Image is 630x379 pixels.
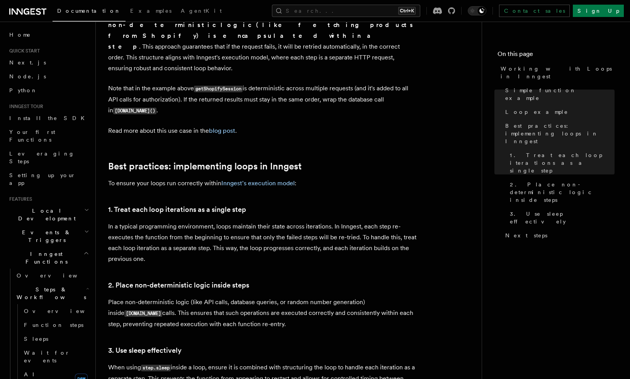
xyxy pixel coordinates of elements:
p: Read more about this use case in the . [108,125,417,136]
button: Search...Ctrl+K [272,5,420,17]
a: 2. Place non-deterministic logic inside steps [507,178,615,207]
a: AgentKit [176,2,226,21]
a: 3. Use sleep effectively [507,207,615,228]
span: Sleeps [24,336,48,342]
a: Contact sales [499,5,570,17]
span: Next steps [505,232,547,239]
a: 2. Place non-deterministic logic inside steps [108,280,249,291]
button: Events & Triggers [6,225,91,247]
span: Leveraging Steps [9,151,75,164]
a: Sign Up [573,5,624,17]
span: Best practices: implementing loops in Inngest [505,122,615,145]
span: 1. Treat each loop iterations as a single step [510,151,615,174]
a: Leveraging Steps [6,147,91,168]
a: Install the SDK [6,111,91,125]
a: Next.js [6,56,91,69]
span: Wait for events [24,350,70,364]
span: Examples [130,8,172,14]
h4: On this page [498,49,615,62]
a: Overview [14,269,91,283]
a: Home [6,28,91,42]
a: Node.js [6,69,91,83]
a: Function steps [21,318,91,332]
a: Loop example [502,105,615,119]
span: 3. Use sleep effectively [510,210,615,225]
span: Node.js [9,73,46,80]
code: [DOMAIN_NAME] [124,310,162,317]
a: Examples [126,2,176,21]
p: Note that in the example above is deterministic across multiple requests (and it's added to all A... [108,83,417,116]
p: In a typical programming environment, loops maintain their state across iterations. In Inngest, e... [108,221,417,264]
button: Local Development [6,204,91,225]
a: Overview [21,304,91,318]
a: Python [6,83,91,97]
a: Wait for events [21,346,91,367]
span: AgentKit [181,8,222,14]
a: blog post [209,127,235,134]
span: Overview [17,272,96,279]
a: Your first Functions [6,125,91,147]
a: Simple function example [502,83,615,105]
span: Inngest Functions [6,250,83,266]
span: Install the SDK [9,115,89,121]
span: Setting up your app [9,172,76,186]
span: Inngest tour [6,103,43,110]
span: Working with Loops in Inngest [501,65,615,80]
button: Inngest Functions [6,247,91,269]
span: Simple function example [505,86,615,102]
code: [DOMAIN_NAME]() [113,108,156,114]
span: Python [9,87,37,93]
span: 2. Place non-deterministic logic inside steps [510,181,615,204]
a: Best practices: implementing loops in Inngest [502,119,615,148]
code: getShopifySession [194,86,243,92]
button: Toggle dark mode [468,6,486,15]
a: 1. Treat each loop iterations as a single step [108,204,246,215]
a: Best practices: implementing loops in Inngest [108,161,302,172]
code: step.sleep [141,365,171,371]
button: Steps & Workflows [14,283,91,304]
span: Documentation [57,8,121,14]
a: 1. Treat each loop iterations as a single step [507,148,615,178]
span: Next.js [9,59,46,66]
a: Setting up your app [6,168,91,190]
kbd: Ctrl+K [398,7,416,15]
span: Quick start [6,48,40,54]
a: Documentation [53,2,126,22]
span: Overview [24,308,104,314]
span: Function steps [24,322,83,328]
a: Sleeps [21,332,91,346]
span: Loop example [505,108,568,116]
span: Your first Functions [9,129,55,143]
span: Home [9,31,31,39]
a: 3. Use sleep effectively [108,345,182,356]
span: Features [6,196,32,202]
a: Working with Loops in Inngest [498,62,615,83]
a: Next steps [502,228,615,242]
p: To ensure your loops run correctly within : [108,178,417,189]
a: Inngest's execution model [221,179,295,187]
span: Steps & Workflows [14,286,86,301]
p: In the example above, each iteration of the loop is managed using , ensuring that . This approach... [108,8,417,74]
p: Place non-deterministic logic (like API calls, database queries, or random number generation) ins... [108,297,417,330]
span: Events & Triggers [6,228,84,244]
span: Local Development [6,207,84,222]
